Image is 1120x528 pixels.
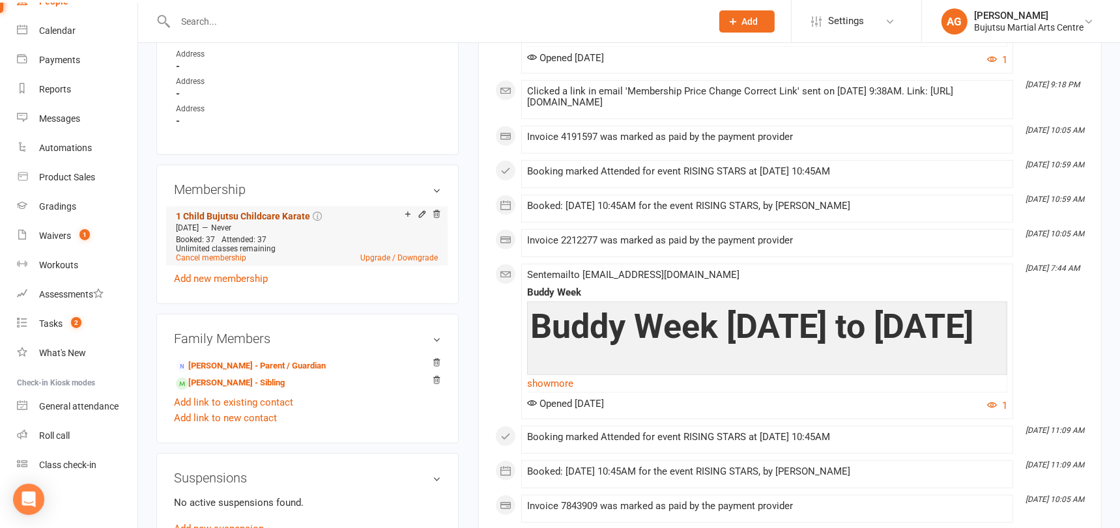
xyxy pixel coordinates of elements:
[17,104,137,133] a: Messages
[987,52,1007,68] button: 1
[527,501,1007,512] div: Invoice 7843909 was marked as paid by the payment provider
[176,223,199,232] span: [DATE]
[987,398,1007,413] button: 1
[174,410,277,426] a: Add link to new contact
[17,192,137,221] a: Gradings
[828,7,864,36] span: Settings
[39,230,71,241] div: Waivers
[17,133,137,163] a: Automations
[71,317,81,328] span: 2
[1026,229,1084,238] i: [DATE] 10:05 AM
[174,495,441,510] p: No active suspensions found.
[17,392,137,421] a: General attendance kiosk mode
[39,172,95,182] div: Product Sales
[39,25,76,36] div: Calendar
[39,289,104,299] div: Assessments
[527,287,1007,298] div: Buddy Week
[527,235,1007,246] div: Invoice 2212277 was marked as paid by the payment provider
[17,280,137,309] a: Assessments
[39,430,70,441] div: Roll call
[527,269,739,281] span: Sent email to [EMAIL_ADDRESS][DOMAIN_NAME]
[39,201,76,212] div: Gradings
[17,221,137,251] a: Waivers 1
[941,8,968,35] div: AG
[176,211,310,221] a: 1 Child Bujutsu Childcare Karate
[1026,126,1084,135] i: [DATE] 10:05 AM
[17,163,137,192] a: Product Sales
[1026,195,1084,204] i: [DATE] 10:59 AM
[173,223,441,233] div: —
[527,166,1007,177] div: Booking marked Attended for event RISING STARS at [DATE] 10:45AM
[17,251,137,280] a: Workouts
[527,432,1007,443] div: Booking marked Attended for event RISING STARS at [DATE] 10:45AM
[39,260,78,270] div: Workouts
[1026,264,1080,273] i: [DATE] 7:44 AM
[1026,426,1084,435] i: [DATE] 11:09 AM
[174,471,441,485] h3: Suspensions
[1026,80,1080,89] i: [DATE] 9:18 PM
[17,75,137,104] a: Reports
[222,235,266,244] span: Attended: 37
[176,244,276,253] span: Unlimited classes remaining
[174,182,441,197] h3: Membership
[79,229,90,240] span: 1
[17,16,137,46] a: Calendar
[527,374,1007,393] a: show more
[974,21,1084,33] div: Bujutsu Martial Arts Centre
[174,395,293,410] a: Add link to existing contact
[17,421,137,451] a: Roll call
[39,143,92,153] div: Automations
[527,466,1007,477] div: Booked: [DATE] 10:45AM for the event RISING STARS, by [PERSON_NAME]
[742,16,758,27] span: Add
[176,115,441,127] strong: -
[527,52,604,64] span: Opened [DATE]
[176,235,215,244] span: Booked: 37
[176,103,283,115] div: Address
[974,10,1084,21] div: [PERSON_NAME]
[39,401,119,411] div: General attendance
[176,61,441,72] strong: -
[171,12,702,31] input: Search...
[527,398,604,410] span: Opened [DATE]
[176,76,283,88] div: Address
[527,86,1007,108] div: Clicked a link in email 'Membership Price Change Correct Link' sent on [DATE] 9:38AM. Link: [URL]...
[39,113,80,124] div: Messages
[39,348,86,358] div: What's New
[527,201,1007,212] div: Booked: [DATE] 10:45AM for the event RISING STARS, by [PERSON_NAME]
[176,48,283,61] div: Address
[1026,160,1084,169] i: [DATE] 10:59 AM
[17,46,137,75] a: Payments
[1026,495,1084,504] i: [DATE] 10:05 AM
[13,484,44,515] div: Open Intercom Messenger
[176,88,441,100] strong: -
[527,132,1007,143] div: Invoice 4191597 was marked as paid by the payment provider
[174,273,268,285] a: Add new membership
[1026,460,1084,469] i: [DATE] 11:09 AM
[17,451,137,480] a: Class kiosk mode
[176,359,326,373] a: [PERSON_NAME] - Parent / Guardian
[530,307,974,346] span: Buddy Week [DATE] to [DATE]
[17,309,137,339] a: Tasks 2
[39,318,63,329] div: Tasks
[360,253,438,262] a: Upgrade / Downgrade
[176,253,246,262] a: Cancel membership
[39,460,96,470] div: Class check-in
[176,376,285,390] a: [PERSON_NAME] - Sibling
[39,84,71,94] div: Reports
[17,339,137,368] a: What's New
[211,223,231,232] span: Never
[174,331,441,346] h3: Family Members
[719,10,775,33] button: Add
[39,55,80,65] div: Payments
